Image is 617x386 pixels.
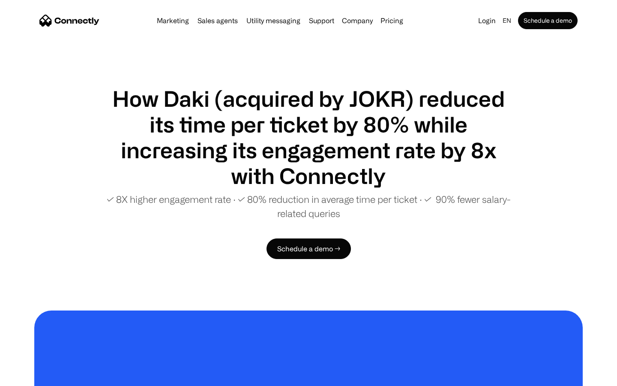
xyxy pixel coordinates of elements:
[194,17,241,24] a: Sales agents
[153,17,192,24] a: Marketing
[503,15,511,27] div: en
[103,192,514,220] p: ✓ 8X higher engagement rate ∙ ✓ 80% reduction in average time per ticket ∙ ✓ 90% fewer salary-rel...
[103,86,514,189] h1: How Daki (acquired by JOKR) reduced its time per ticket by 80% while increasing its engagement ra...
[243,17,304,24] a: Utility messaging
[306,17,338,24] a: Support
[9,370,51,383] aside: Language selected: English
[267,238,351,259] a: Schedule a demo →
[17,371,51,383] ul: Language list
[475,15,499,27] a: Login
[342,15,373,27] div: Company
[377,17,407,24] a: Pricing
[518,12,578,29] a: Schedule a demo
